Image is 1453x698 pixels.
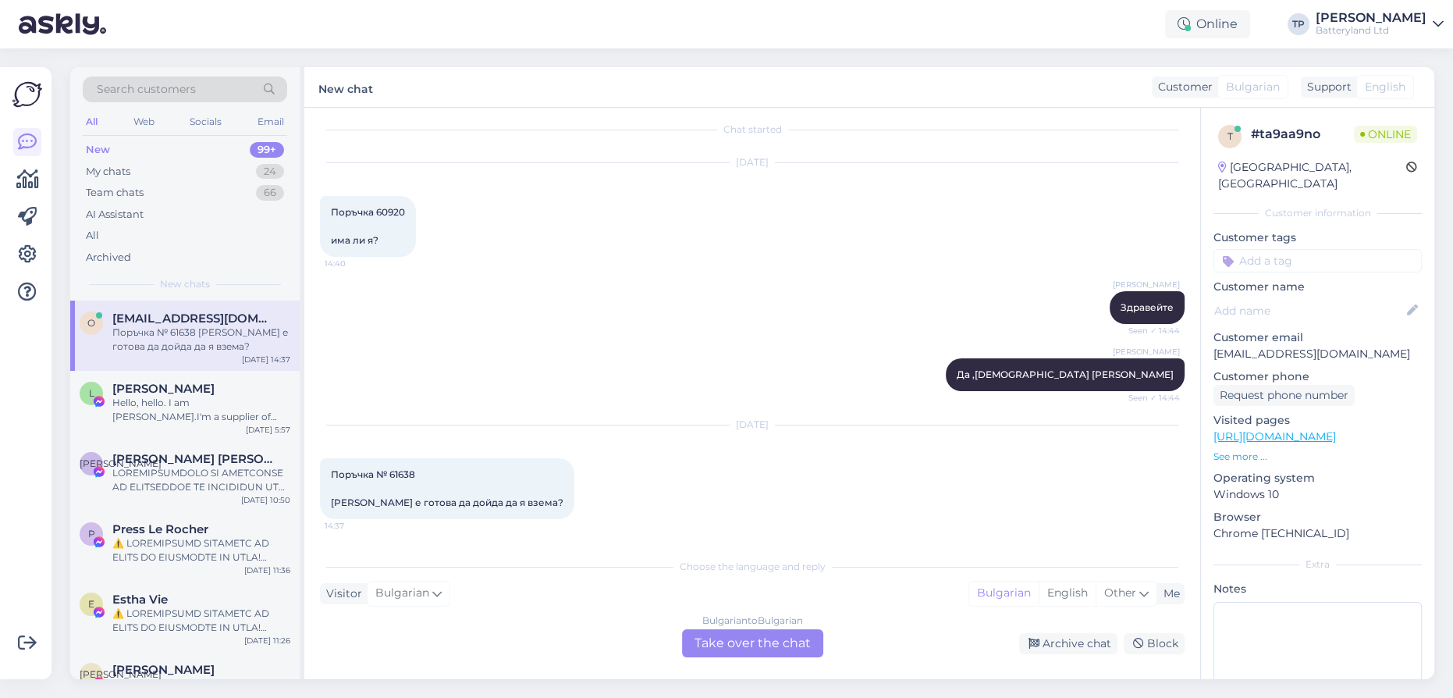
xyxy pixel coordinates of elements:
span: L [89,387,94,399]
div: Hello, hello. I am [PERSON_NAME].I'm a supplier of OEM power adapters from [GEOGRAPHIC_DATA], [GE... [112,396,290,424]
span: [PERSON_NAME] [1113,346,1180,358]
p: Browser [1213,509,1422,525]
div: Поръчка № 61638 [PERSON_NAME] е готова да дойда да я взема? [112,326,290,354]
input: Add a tag [1213,249,1422,272]
p: Windows 10 [1213,486,1422,503]
span: Антония Балабанова [112,663,215,677]
div: [DATE] 5:57 [246,424,290,436]
div: All [83,112,101,132]
div: Web [130,112,158,132]
span: Press Le Rocher [112,522,208,536]
span: Bulgarian [1226,79,1280,95]
span: Other [1104,586,1136,600]
p: See more ... [1213,450,1422,464]
span: Bulgarian [375,585,429,602]
span: [PERSON_NAME] [80,458,162,469]
span: [PERSON_NAME] [80,668,162,680]
div: Request phone number [1213,385,1355,406]
div: Take over the chat [682,629,823,657]
label: New chat [318,77,373,98]
div: New [86,142,110,158]
span: Здравейте [1121,301,1174,313]
span: 14:40 [325,258,383,269]
div: Socials [187,112,225,132]
div: Online [1165,10,1250,38]
div: 66 [256,185,284,201]
div: Customer [1152,79,1213,95]
div: [DATE] [320,418,1185,432]
div: AI Assistant [86,207,144,223]
span: Seen ✓ 14:44 [1121,392,1180,404]
span: 14:37 [325,520,383,532]
span: Л. Ирина [112,452,275,466]
div: Bulgarian to Bulgarian [702,614,803,628]
div: Chat started [320,123,1185,137]
div: Visitor [320,586,362,602]
p: Customer tags [1213,230,1422,246]
div: ⚠️ LOREMIPSUMD SITAMETC AD ELITS DO EIUSMODTE IN UTLA! Etdolor magnaaliq enimadminim veniamq nost... [112,607,290,635]
span: Search customers [97,81,196,98]
div: English [1039,582,1096,605]
div: Extra [1213,557,1422,572]
div: Archive chat [1019,633,1117,654]
p: Visited pages [1213,412,1422,429]
span: Поръчка № 61638 [PERSON_NAME] е готова да дойда да я взема? [331,468,563,508]
div: My chats [86,164,130,180]
a: [PERSON_NAME]Batteryland Ltd [1316,12,1444,37]
div: Email [254,112,287,132]
p: [EMAIL_ADDRESS][DOMAIN_NAME] [1213,346,1422,362]
div: [DATE] 11:36 [244,564,290,576]
span: o [87,317,95,329]
div: 24 [256,164,284,180]
a: [URL][DOMAIN_NAME] [1213,429,1336,443]
div: [DATE] 11:26 [244,635,290,646]
p: Customer phone [1213,369,1422,385]
div: [DATE] 10:50 [241,494,290,506]
div: Archived [86,250,131,265]
span: Online [1354,126,1417,143]
span: New chats [160,277,210,291]
div: [GEOGRAPHIC_DATA], [GEOGRAPHIC_DATA] [1218,159,1406,192]
span: Поръчка 60920 има ли я? [331,206,405,246]
div: Me [1157,586,1180,602]
div: 99+ [250,142,284,158]
div: [DATE] 14:37 [242,354,290,365]
div: [DATE] [320,155,1185,169]
span: P [88,528,95,540]
span: t [1227,130,1233,142]
p: Notes [1213,581,1422,597]
div: Customer information [1213,206,1422,220]
div: [PERSON_NAME] [1316,12,1426,24]
div: Batteryland Ltd [1316,24,1426,37]
div: Block [1124,633,1185,654]
div: ⚠️ LOREMIPSUMD SITAMETC AD ELITS DO EIUSMODTE IN UTLA! Etdolor magnaaliq enimadminim veniamq nost... [112,536,290,564]
div: Support [1301,79,1352,95]
span: Да ,[DEMOGRAPHIC_DATA] [PERSON_NAME] [957,369,1174,380]
div: # ta9aa9no [1251,125,1354,144]
div: All [86,228,99,244]
span: Laura Zhang [112,382,215,396]
span: Seen ✓ 14:44 [1121,325,1180,337]
p: Customer email [1213,329,1422,346]
span: office@multi-computers.com [112,312,275,326]
p: Customer name [1213,279,1422,295]
div: LOREMIPSUMDOLO SI AMETCONSE AD ELITSEDDOE TE INCIDIDUN UT LABOREET Dolorem Aliquaenima, mi veniam... [112,466,290,494]
span: English [1365,79,1405,95]
div: Team chats [86,185,144,201]
p: Chrome [TECHNICAL_ID] [1213,525,1422,542]
div: TP [1288,13,1309,35]
span: Estha Vie [112,593,168,607]
span: [PERSON_NAME] [1113,279,1180,290]
input: Add name [1214,302,1404,319]
p: Operating system [1213,470,1422,486]
div: Choose the language and reply [320,560,1185,574]
div: Bulgarian [969,582,1039,605]
img: Askly Logo [12,80,42,109]
span: E [88,598,94,610]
